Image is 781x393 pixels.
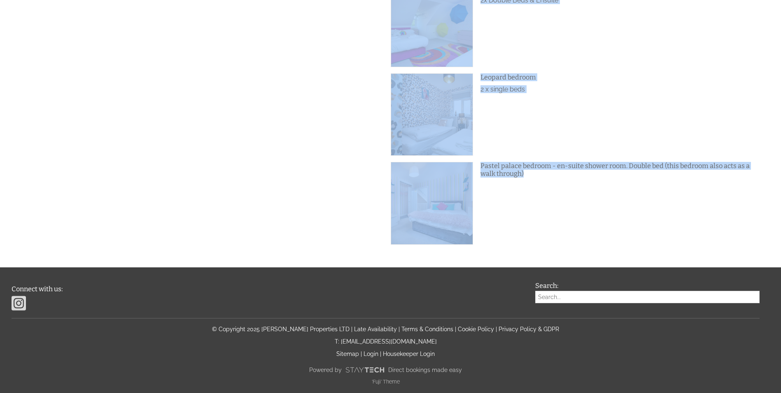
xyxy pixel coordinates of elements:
[351,326,352,332] span: |
[391,74,473,156] img: Leopard bedroom
[12,285,520,293] h3: Connect with us:
[535,282,760,290] h3: Search:
[480,73,750,81] h3: Leopard bedroom
[458,326,494,332] a: Cookie Policy
[12,295,26,311] img: Instagram
[380,351,381,357] span: |
[212,326,350,332] a: © Copyright 2025 [PERSON_NAME] Properties LTD
[455,326,456,332] span: |
[535,291,760,303] input: Search...
[361,351,362,357] span: |
[496,326,497,332] span: |
[480,162,750,178] h3: Pastel palace bedroom - en-suite shower room. Double bed (this bedroom also acts as a walk through)
[354,326,397,332] a: Late Availability
[335,338,437,345] a: T: [EMAIL_ADDRESS][DOMAIN_NAME]
[391,162,473,244] img: Pastel palace bedroom - en-suite shower room. Double bed (this bedroom also acts as a walk through)
[399,326,400,332] span: |
[12,379,760,385] p: 'Fuji' Theme
[499,326,559,332] a: Privacy Policy & GDPR
[383,351,435,357] a: Housekeeper Login
[480,85,750,93] p: 2 x single beds
[345,365,385,375] img: scrumpy.png
[336,351,359,357] a: Sitemap
[364,351,378,357] a: Login
[12,363,760,377] a: Powered byDirect bookings made easy
[401,326,453,332] a: Terms & Conditions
